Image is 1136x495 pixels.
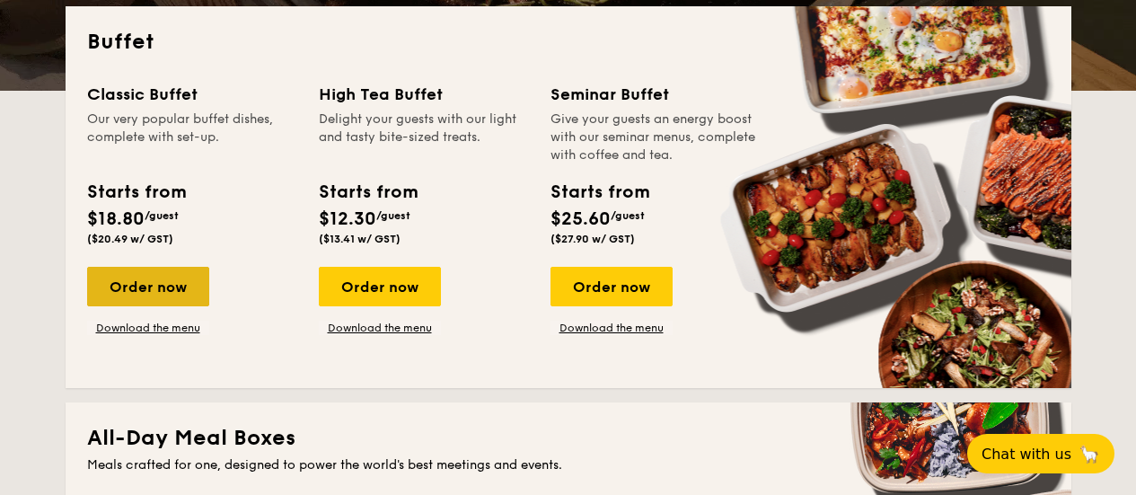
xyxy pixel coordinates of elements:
button: Chat with us🦙 [967,434,1114,473]
div: Starts from [87,179,185,206]
div: Order now [550,267,673,306]
span: Chat with us [982,446,1071,463]
div: Meals crafted for one, designed to power the world's best meetings and events. [87,456,1050,474]
div: Delight your guests with our light and tasty bite-sized treats. [319,110,529,164]
span: $12.30 [319,208,376,230]
h2: Buffet [87,28,1050,57]
span: $25.60 [550,208,611,230]
span: ($20.49 w/ GST) [87,233,173,245]
span: /guest [611,209,645,222]
div: Give your guests an energy boost with our seminar menus, complete with coffee and tea. [550,110,761,164]
a: Download the menu [550,321,673,335]
div: Starts from [319,179,417,206]
span: 🦙 [1079,444,1100,464]
h2: All-Day Meal Boxes [87,424,1050,453]
div: Starts from [550,179,648,206]
span: /guest [376,209,410,222]
span: ($13.41 w/ GST) [319,233,401,245]
div: Seminar Buffet [550,82,761,107]
a: Download the menu [87,321,209,335]
a: Download the menu [319,321,441,335]
div: Classic Buffet [87,82,297,107]
div: Order now [87,267,209,306]
div: High Tea Buffet [319,82,529,107]
span: /guest [145,209,179,222]
div: Our very popular buffet dishes, complete with set-up. [87,110,297,164]
span: ($27.90 w/ GST) [550,233,635,245]
div: Order now [319,267,441,306]
span: $18.80 [87,208,145,230]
